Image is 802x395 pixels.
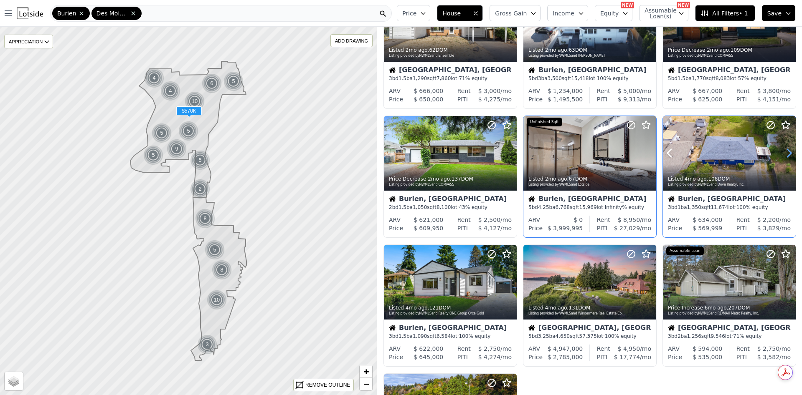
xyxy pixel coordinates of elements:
[757,88,779,94] span: $ 3,800
[528,67,651,75] div: Burien, [GEOGRAPHIC_DATA]
[389,87,401,95] div: ARV
[597,95,607,103] div: PITI
[176,106,202,118] div: $570K
[185,91,205,111] div: 10
[614,225,640,231] span: $ 27,029
[197,335,217,355] div: 3
[677,2,690,8] div: NEW
[747,95,791,103] div: /mo
[96,9,128,18] span: Des Moines
[495,9,527,18] span: Gross Gain
[736,345,750,353] div: Rent
[478,225,500,231] span: $ 4,127
[331,35,372,47] div: ADD DRAWING
[595,5,632,21] button: Equity
[607,95,651,103] div: /mo
[437,75,451,81] span: 7,860
[457,224,468,232] div: PITI
[178,121,199,141] img: g1.png
[528,47,652,53] div: Listed , 63 DOM
[363,366,369,377] span: +
[545,305,567,311] time: 2025-05-20 22:17
[202,73,222,93] div: 6
[195,209,216,229] img: g1.png
[478,354,500,360] span: $ 4,274
[716,75,730,81] span: 8,083
[757,216,779,223] span: $ 2,200
[205,240,225,260] div: 5
[185,91,205,111] img: g1.png
[597,345,610,353] div: Rent
[406,305,428,311] time: 2025-05-30 21:53
[579,204,597,210] span: 15,969
[668,196,675,202] img: House
[4,35,53,48] div: APPRECIATION
[685,176,707,182] time: 2025-06-12 23:59
[668,75,791,82] div: 5 bd 1.5 ba sqft lot · 57% equity
[556,204,570,210] span: 6,768
[143,145,163,165] div: 5
[610,345,651,353] div: /mo
[176,106,202,115] span: $570K
[618,216,640,223] span: $ 8,950
[414,216,443,223] span: $ 621,000
[414,96,443,103] span: $ 650,000
[190,179,210,199] div: 2
[700,9,748,18] span: All Filters • 1
[747,224,791,232] div: /mo
[574,216,583,223] span: $ 0
[597,216,610,224] div: Rent
[389,67,512,75] div: [GEOGRAPHIC_DATA], [GEOGRAPHIC_DATA]
[662,116,795,238] a: Listed 4mo ago,108DOMListing provided byNWMLSand Dove Realty, Inc.HouseBurien, [GEOGRAPHIC_DATA]3...
[468,224,512,232] div: /mo
[668,311,792,316] div: Listing provided by NWMLS and RE/MAX Metro Realty, Inc.
[468,95,512,103] div: /mo
[693,354,722,360] span: $ 535,000
[528,182,652,187] div: Listing provided by NWMLS and Lotside
[668,95,682,103] div: Price
[747,353,791,361] div: /mo
[711,204,728,210] span: 11,674
[437,333,451,339] span: 6,584
[750,216,791,224] div: /mo
[528,87,540,95] div: ARV
[57,9,76,18] span: Burien
[527,118,562,127] div: Unfinished Sqft
[668,216,680,224] div: ARV
[757,225,779,231] span: $ 3,829
[152,123,172,143] img: g1.png
[212,260,232,280] div: 8
[668,67,675,73] img: House
[528,353,543,361] div: Price
[457,353,468,361] div: PITI
[389,325,512,333] div: Burien, [GEOGRAPHIC_DATA]
[607,353,651,361] div: /mo
[668,182,792,187] div: Listing provided by NWMLS and Dove Realty, Inc.
[736,216,750,224] div: Rent
[757,345,779,352] span: $ 2,750
[5,372,23,390] a: Layers
[360,378,372,390] a: Zoom out
[556,333,570,339] span: 4,650
[402,9,416,18] span: Price
[579,333,597,339] span: 57,375
[212,260,232,280] img: g1.png
[693,88,722,94] span: $ 667,000
[757,96,779,103] span: $ 4,151
[736,87,750,95] div: Rent
[178,121,198,141] div: 5
[528,196,651,204] div: Burien, [GEOGRAPHIC_DATA]
[597,224,607,232] div: PITI
[414,354,443,360] span: $ 645,000
[762,5,795,21] button: Save
[693,96,722,103] span: $ 625,000
[389,53,513,58] div: Listing provided by NWMLS and Ensemble
[167,139,187,159] div: 9
[457,345,471,353] div: Rent
[414,88,443,94] span: $ 666,000
[478,96,500,103] span: $ 4,275
[668,224,682,232] div: Price
[736,224,747,232] div: PITI
[389,304,513,311] div: Listed , 121 DOM
[478,345,500,352] span: $ 2,750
